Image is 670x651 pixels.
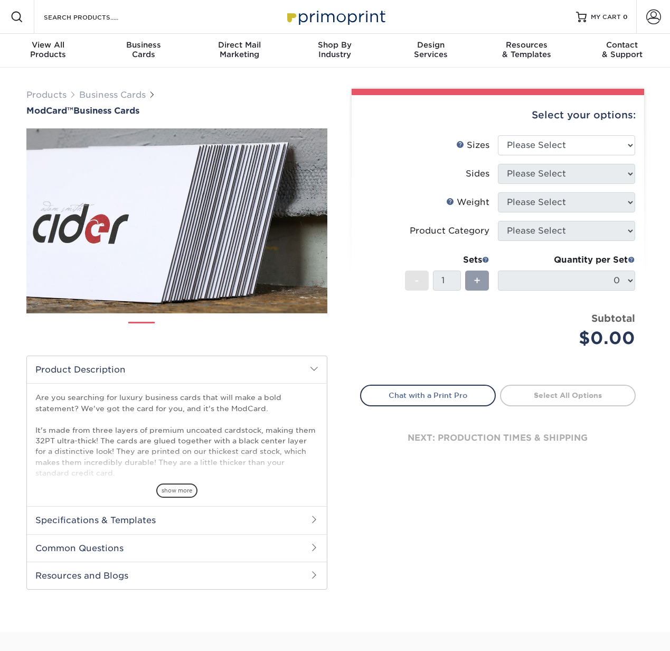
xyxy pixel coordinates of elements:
[128,318,155,345] img: Business Cards 01
[498,254,635,266] div: Quantity per Set
[360,385,496,406] a: Chat with a Print Pro
[456,139,489,152] div: Sizes
[192,40,287,50] span: Direct Mail
[478,34,574,68] a: Resources& Templates
[623,13,628,21] span: 0
[287,34,383,68] a: Shop ByIndustry
[574,34,670,68] a: Contact& Support
[478,40,574,50] span: Resources
[591,13,621,22] span: MY CART
[26,90,67,100] a: Products
[474,273,480,289] span: +
[43,11,146,23] input: SEARCH PRODUCTS.....
[478,40,574,59] div: & Templates
[96,40,191,59] div: Cards
[287,40,383,59] div: Industry
[383,40,478,50] span: Design
[96,34,191,68] a: BusinessCards
[27,356,327,383] h2: Product Description
[414,273,419,289] span: -
[27,506,327,534] h2: Specifications & Templates
[383,40,478,59] div: Services
[27,534,327,562] h2: Common Questions
[591,312,635,324] strong: Subtotal
[26,106,327,116] a: ModCard™Business Cards
[26,106,327,116] h1: Business Cards
[500,385,636,406] a: Select All Options
[506,325,635,351] div: $0.00
[79,90,146,100] a: Business Cards
[405,254,489,266] div: Sets
[446,196,489,209] div: Weight
[574,40,670,50] span: Contact
[199,318,225,344] img: Business Cards 03
[410,225,489,237] div: Product Category
[35,392,318,608] p: Are you searching for luxury business cards that will make a bold statement? We've got the card f...
[26,106,73,116] span: ModCard™
[383,34,478,68] a: DesignServices
[466,168,489,180] div: Sides
[360,406,636,470] div: next: production times & shipping
[26,70,327,371] img: ModCard™ 01
[96,40,191,50] span: Business
[164,318,190,344] img: Business Cards 02
[192,34,287,68] a: Direct MailMarketing
[192,40,287,59] div: Marketing
[156,483,197,498] span: show more
[574,40,670,59] div: & Support
[282,5,388,28] img: Primoprint
[360,95,636,135] div: Select your options:
[27,562,327,589] h2: Resources and Blogs
[287,40,383,50] span: Shop By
